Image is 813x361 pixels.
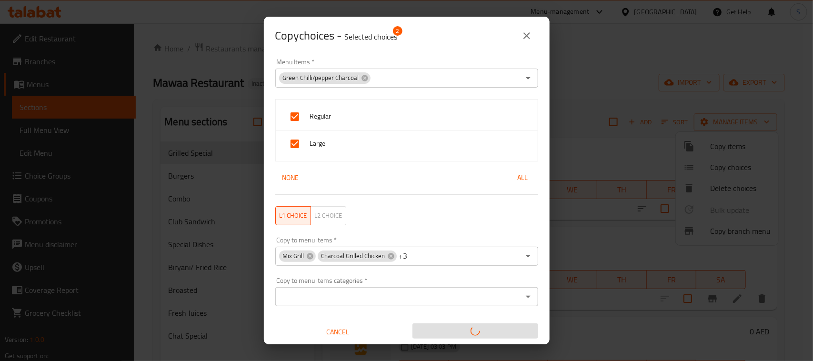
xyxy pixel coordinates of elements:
[279,73,363,82] span: Green Chilli/pepper Charcoal
[310,110,530,122] span: Regular
[275,323,401,341] button: Cancel
[318,251,397,262] div: Charcoal Grilled Chicken
[279,251,308,261] span: Mix Grill
[279,251,316,262] div: Mix Grill
[315,210,342,221] span: L2 choice
[522,250,535,263] button: Open
[279,326,397,338] span: Cancel
[275,169,306,187] button: None
[512,172,534,184] span: All
[275,206,346,225] div: choice level
[275,206,311,225] button: L1 choice
[280,210,307,221] span: L1 choice
[393,26,402,36] span: 2
[345,31,398,42] p: Selected choices
[279,172,302,184] span: None
[508,169,538,187] button: All
[522,71,535,85] button: Open
[515,24,538,47] button: close
[399,251,408,261] span: +3
[279,72,371,84] div: Green Chilli/pepper Charcoal
[310,138,530,150] span: Large
[275,25,398,46] span: Copy choices -
[318,251,389,261] span: Charcoal Grilled Chicken
[311,206,346,225] button: L2 choice
[522,290,535,303] button: Open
